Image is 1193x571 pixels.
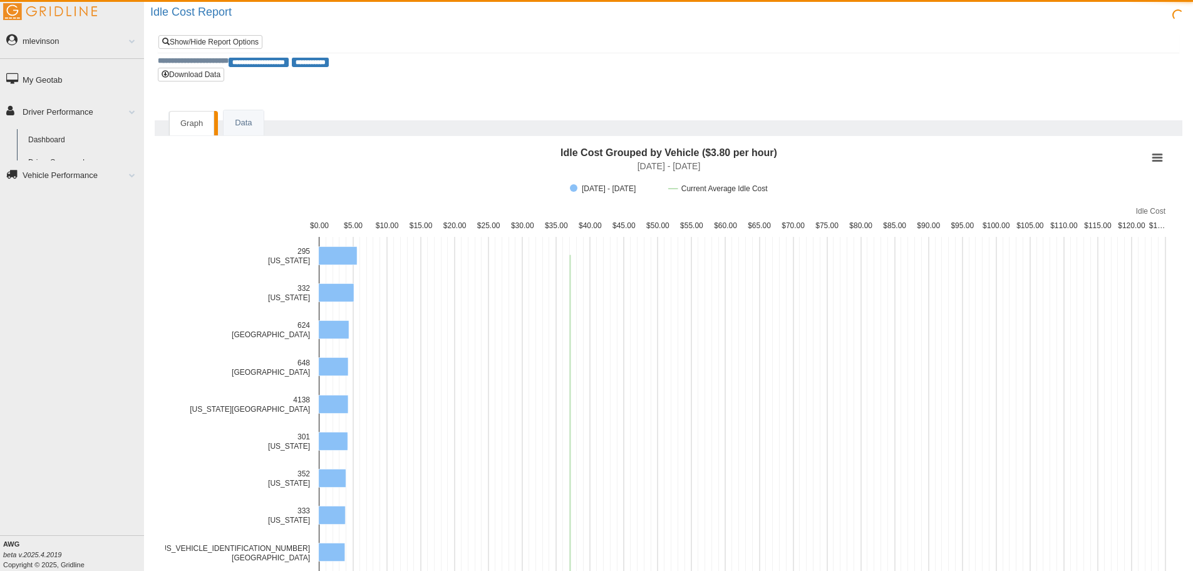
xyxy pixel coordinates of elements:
text: 333 [US_STATE] [268,506,310,525]
h2: Idle Cost Report [150,6,1193,19]
text: 4138 [US_STATE][GEOGRAPHIC_DATA] [190,396,310,414]
text: $115.00 [1084,221,1112,230]
text: $105.00 [1016,221,1044,230]
text: $60.00 [714,221,737,230]
a: Dashboard [23,129,144,152]
text: $100.00 [983,221,1010,230]
text: 648 [GEOGRAPHIC_DATA] [232,359,310,377]
text: $1… [1149,221,1165,230]
text: Idle Cost [1136,207,1166,216]
text: 352 [US_STATE] [268,469,310,488]
text: $10.00 [376,221,399,230]
button: View chart menu, Idle Cost Grouped by Vehicle ($3.80 per hour) [1149,149,1166,167]
button: Download Data [158,68,224,81]
a: Driver Scorecard [23,152,144,174]
text: $25.00 [477,221,500,230]
text: $90.00 [917,221,940,230]
text: $55.00 [680,221,703,230]
text: $95.00 [951,221,974,230]
text: 301 [US_STATE] [268,432,310,451]
text: $30.00 [511,221,534,230]
a: Data [224,110,263,136]
text: 696 Peterbilt [US_VEHICLE_IDENTIFICATION_NUMBER] [GEOGRAPHIC_DATA] [115,544,310,562]
a: Show/Hide Report Options [158,35,262,49]
button: Show Current Average Idle Cost [669,184,768,193]
text: $0.00 [310,221,329,230]
i: beta v.2025.4.2019 [3,551,61,558]
text: $65.00 [748,221,771,230]
text: $120.00 [1118,221,1145,230]
text: $45.00 [612,221,636,230]
text: 624 [GEOGRAPHIC_DATA] [232,321,310,339]
text: $40.00 [579,221,602,230]
text: $70.00 [782,221,805,230]
text: $80.00 [849,221,872,230]
text: 332 [US_STATE] [268,284,310,302]
img: Gridline [3,3,97,20]
text: $15.00 [410,221,433,230]
div: Copyright © 2025, Gridline [3,539,144,570]
text: $35.00 [545,221,568,230]
text: $50.00 [646,221,669,230]
text: [DATE] - [DATE] [638,161,701,171]
text: Idle Cost Grouped by Vehicle ($3.80 per hour) [560,147,777,158]
text: $85.00 [883,221,906,230]
text: $75.00 [815,221,839,230]
b: AWG [3,540,19,548]
a: Graph [169,111,214,136]
text: $110.00 [1050,221,1078,230]
text: $5.00 [344,221,363,230]
button: Show 8/10/2025 - 8/16/2025 [570,184,656,193]
text: $20.00 [443,221,467,230]
text: 295 [US_STATE] [268,247,310,265]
